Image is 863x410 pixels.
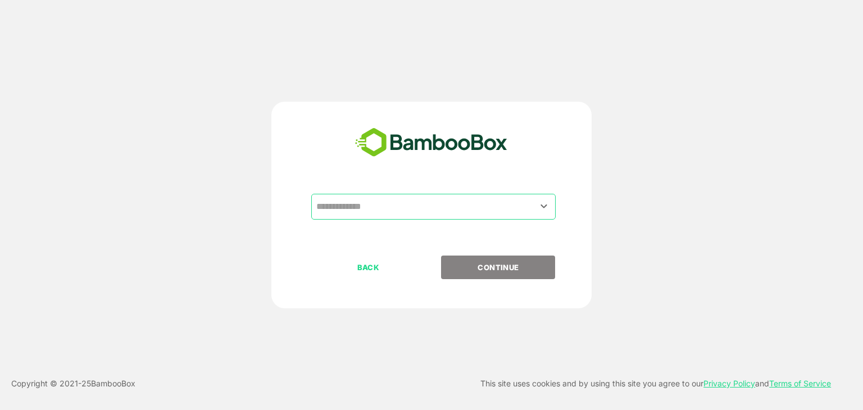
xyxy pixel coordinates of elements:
p: CONTINUE [442,261,555,274]
p: Copyright © 2021- 25 BambooBox [11,377,135,390]
button: BACK [311,256,425,279]
a: Privacy Policy [703,379,755,388]
img: bamboobox [349,124,514,161]
button: Open [537,199,552,214]
button: CONTINUE [441,256,555,279]
p: BACK [312,261,425,274]
p: This site uses cookies and by using this site you agree to our and [480,377,831,390]
a: Terms of Service [769,379,831,388]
